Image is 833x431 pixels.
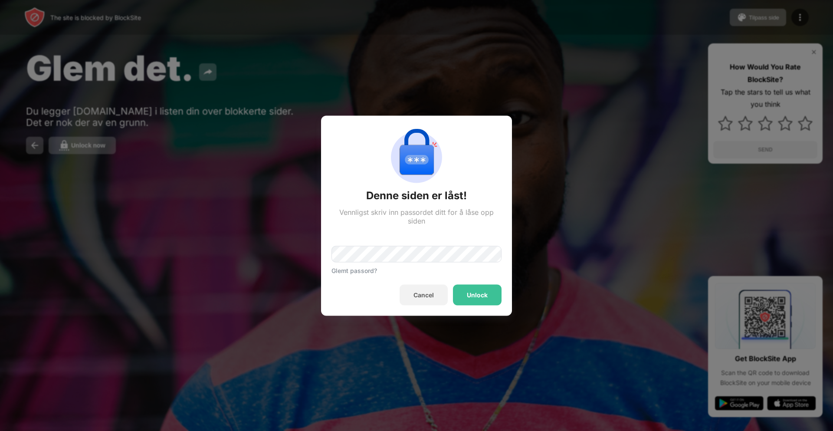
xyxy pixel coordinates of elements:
[331,207,502,225] div: Vennligst skriv inn passordet ditt for å låse opp siden
[331,266,377,274] div: Glemt passord?
[385,126,448,188] img: password-protection.svg
[467,291,488,298] div: Unlock
[413,291,434,298] div: Cancel
[366,188,467,202] div: Denne siden er låst!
